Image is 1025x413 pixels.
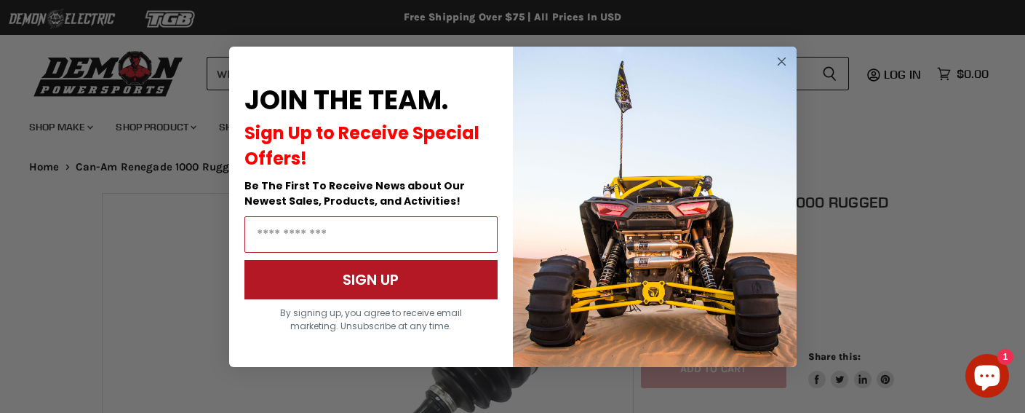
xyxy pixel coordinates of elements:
[244,178,465,208] span: Be The First To Receive News about Our Newest Sales, Products, and Activities!
[961,354,1013,401] inbox-online-store-chat: Shopify online store chat
[773,52,791,71] button: Close dialog
[513,47,797,367] img: a9095488-b6e7-41ba-879d-588abfab540b.jpeg
[244,121,479,170] span: Sign Up to Receive Special Offers!
[280,307,462,332] span: By signing up, you agree to receive email marketing. Unsubscribe at any time.
[244,82,448,119] span: JOIN THE TEAM.
[244,216,498,253] input: Email Address
[244,260,498,299] button: SIGN UP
